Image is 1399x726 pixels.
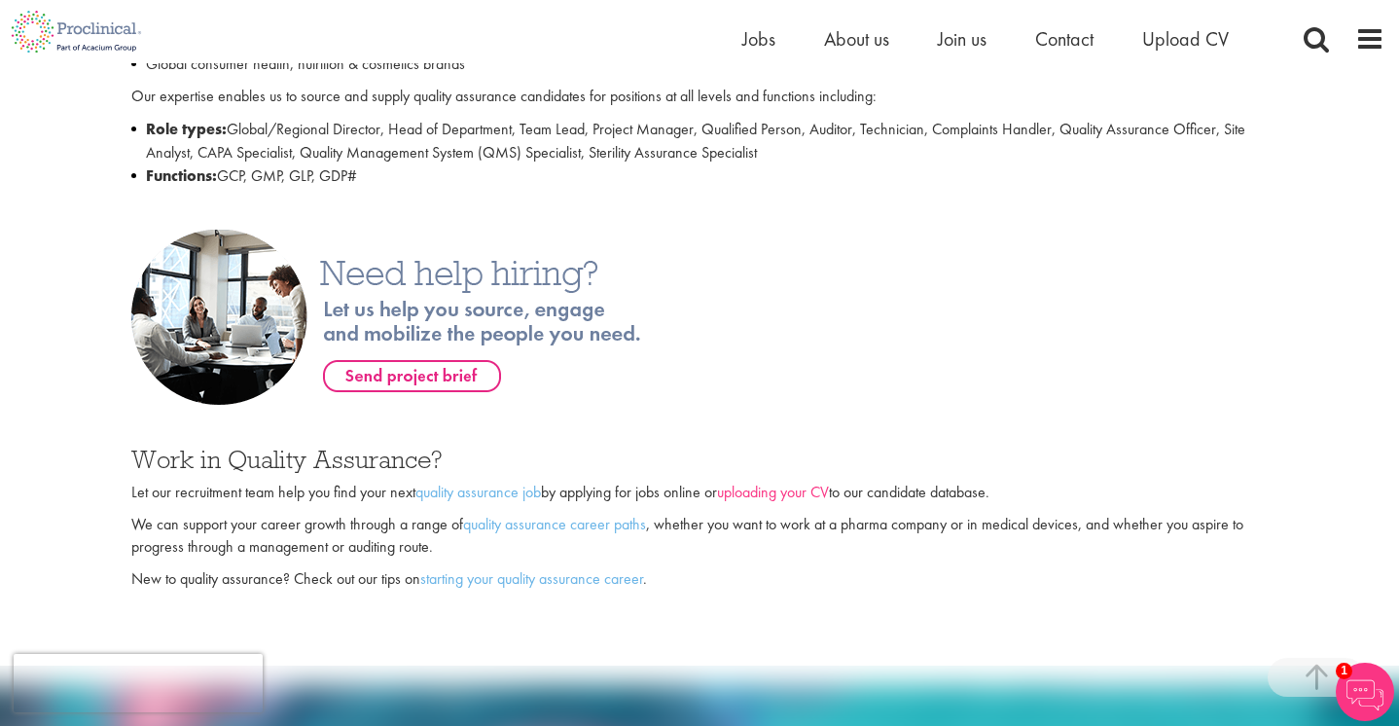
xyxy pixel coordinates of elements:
p: Let our recruitment team help you find your next by applying for jobs online or to our candidate ... [131,482,1268,504]
li: Global consumer health, nutrition & cosmetics brands [131,53,1268,76]
p: Our expertise enables us to source and supply quality assurance candidates for positions at all l... [131,86,1268,108]
a: Upload CV [1142,26,1229,52]
strong: Role types: [146,119,227,139]
li: GCP, GMP, GLP, GDP# [131,164,1268,188]
iframe: reCAPTCHA [14,654,263,712]
a: Contact [1035,26,1094,52]
p: New to quality assurance? Check out our tips on . [131,568,1268,591]
a: Jobs [742,26,775,52]
li: Global/Regional Director, Head of Department, Team Lead, Project Manager, Qualified Person, Audit... [131,118,1268,164]
a: quality assurance career paths [463,514,646,534]
a: starting your quality assurance career [420,568,643,589]
a: About us [824,26,889,52]
img: Chatbot [1336,663,1394,721]
strong: Functions: [146,165,217,186]
span: 1 [1336,663,1352,679]
h3: Work in Quality Assurance? [131,447,1268,472]
a: quality assurance job [415,482,541,502]
a: Join us [938,26,986,52]
a: uploading your CV [717,482,829,502]
p: We can support your career growth through a range of , whether you want to work at a pharma compa... [131,514,1268,559]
